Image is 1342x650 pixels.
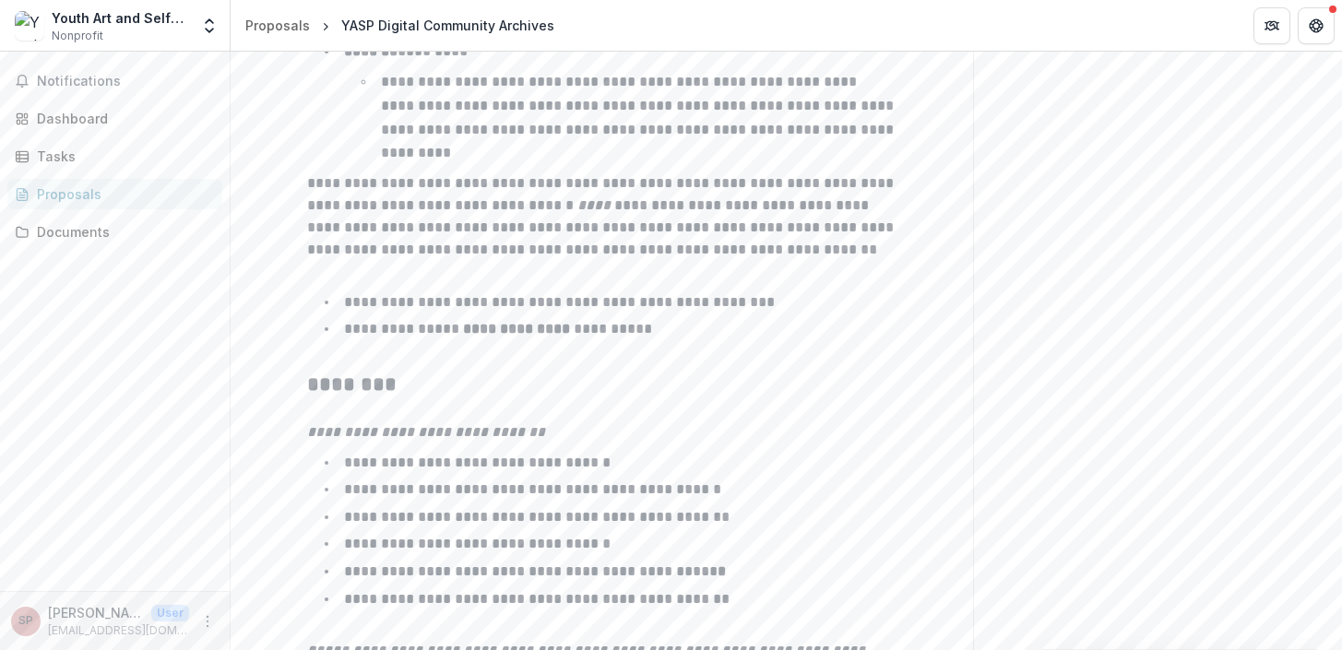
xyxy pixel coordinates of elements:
[7,179,222,209] a: Proposals
[1253,7,1290,44] button: Partners
[37,74,215,89] span: Notifications
[7,66,222,96] button: Notifications
[238,12,562,39] nav: breadcrumb
[18,615,33,627] div: Stella Plenk
[37,184,208,204] div: Proposals
[37,222,208,242] div: Documents
[48,603,144,622] p: [PERSON_NAME]
[1298,7,1335,44] button: Get Help
[245,16,310,35] div: Proposals
[341,16,554,35] div: YASP Digital Community Archives
[7,103,222,134] a: Dashboard
[196,7,222,44] button: Open entity switcher
[7,217,222,247] a: Documents
[238,12,317,39] a: Proposals
[37,109,208,128] div: Dashboard
[7,141,222,171] a: Tasks
[52,8,189,28] div: Youth Art and Self-empowerment Project
[196,610,219,632] button: More
[52,28,103,44] span: Nonprofit
[151,605,189,621] p: User
[15,11,44,41] img: Youth Art and Self-empowerment Project
[48,622,189,639] p: [EMAIL_ADDRESS][DOMAIN_NAME]
[37,147,208,166] div: Tasks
